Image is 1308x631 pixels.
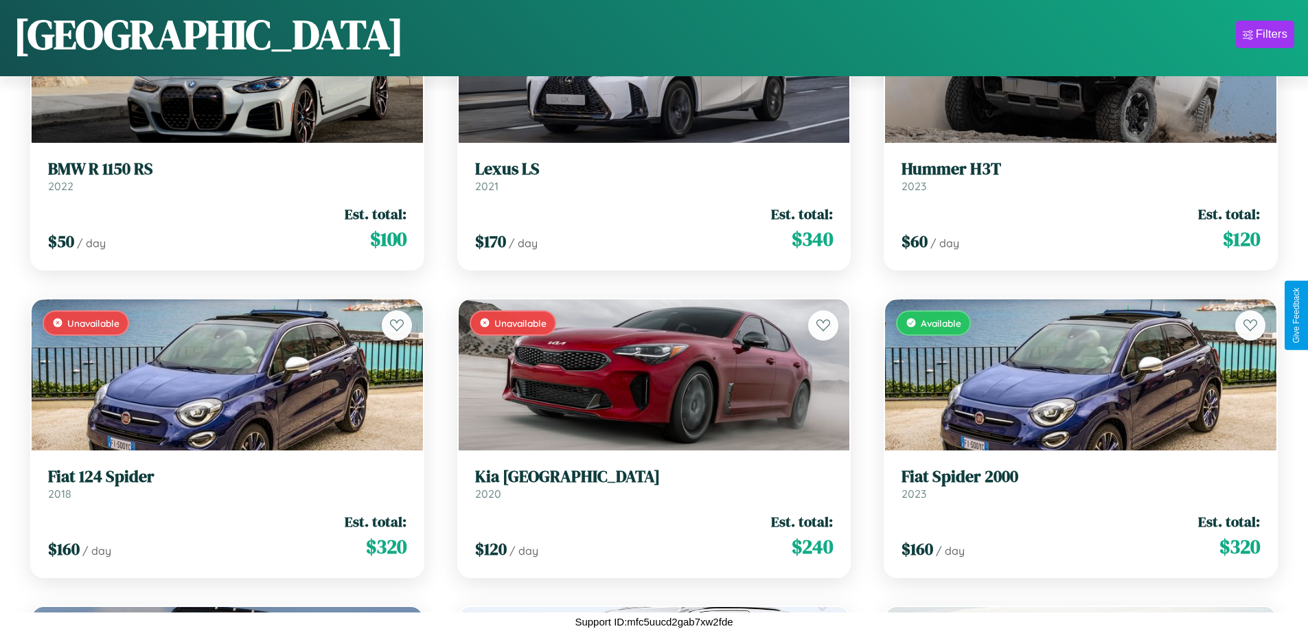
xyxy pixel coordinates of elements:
span: $ 120 [475,538,507,560]
span: / day [509,544,538,558]
span: / day [509,236,538,250]
p: Support ID: mfc5uucd2gab7xw2fde [575,612,733,631]
span: / day [82,544,111,558]
span: Est. total: [771,204,833,224]
span: 2020 [475,487,501,501]
span: Est. total: [771,512,833,531]
button: Filters [1236,21,1294,48]
a: Lexus LS2021 [475,159,834,193]
span: Unavailable [494,317,547,329]
span: 2023 [902,487,926,501]
span: $ 60 [902,230,928,253]
span: 2023 [902,179,926,193]
span: $ 120 [1223,225,1260,253]
h3: BMW R 1150 RS [48,159,406,179]
h3: Hummer H3T [902,159,1260,179]
a: Fiat 124 Spider2018 [48,467,406,501]
span: $ 340 [792,225,833,253]
span: $ 50 [48,230,74,253]
h3: Kia [GEOGRAPHIC_DATA] [475,467,834,487]
span: $ 160 [902,538,933,560]
h3: Fiat 124 Spider [48,467,406,487]
a: Fiat Spider 20002023 [902,467,1260,501]
span: Est. total: [345,512,406,531]
span: Available [921,317,961,329]
span: 2022 [48,179,73,193]
a: Kia [GEOGRAPHIC_DATA]2020 [475,467,834,501]
div: Give Feedback [1292,288,1301,343]
h1: [GEOGRAPHIC_DATA] [14,6,404,62]
h3: Fiat Spider 2000 [902,467,1260,487]
span: $ 320 [366,533,406,560]
span: / day [930,236,959,250]
span: Unavailable [67,317,119,329]
span: / day [936,544,965,558]
span: Est. total: [345,204,406,224]
span: $ 320 [1219,533,1260,560]
span: $ 100 [370,225,406,253]
a: BMW R 1150 RS2022 [48,159,406,193]
h3: Lexus LS [475,159,834,179]
span: Est. total: [1198,204,1260,224]
a: Hummer H3T2023 [902,159,1260,193]
span: $ 170 [475,230,506,253]
span: 2021 [475,179,498,193]
span: $ 240 [792,533,833,560]
span: $ 160 [48,538,80,560]
span: Est. total: [1198,512,1260,531]
span: / day [77,236,106,250]
span: 2018 [48,487,71,501]
div: Filters [1256,27,1287,41]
